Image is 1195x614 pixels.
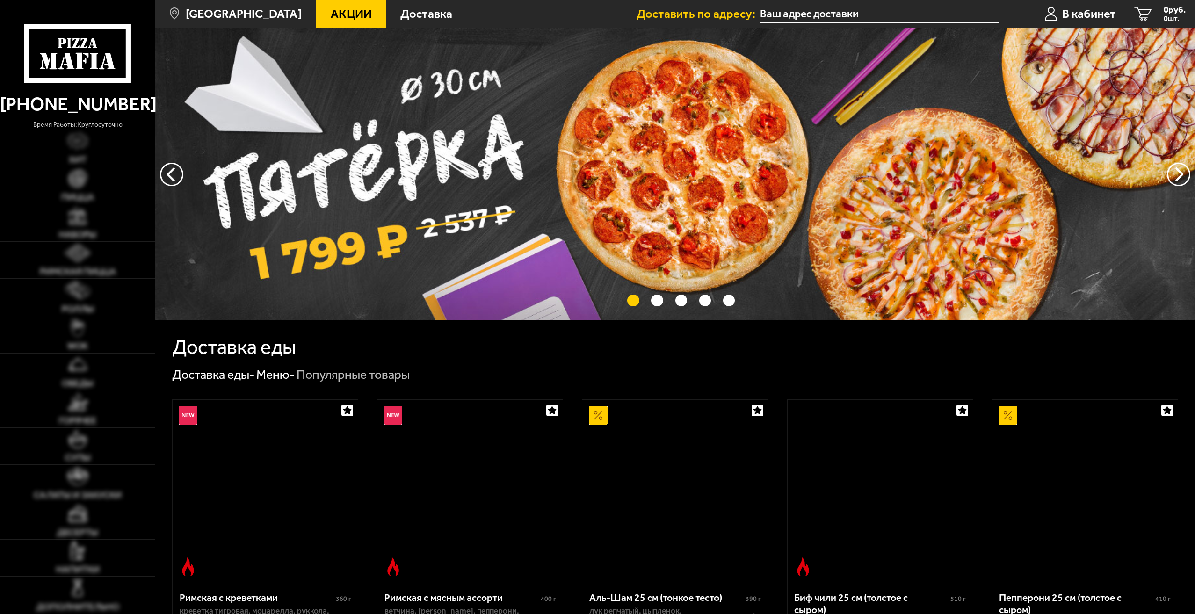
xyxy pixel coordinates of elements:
span: Наборы [59,230,96,239]
button: точки переключения [651,295,663,307]
a: НовинкаОстрое блюдоРимская с креветками [173,400,358,582]
span: Дополнительно [36,602,119,612]
img: Акционный [589,406,608,425]
img: Острое блюдо [179,557,197,576]
div: Римская с мясным ассорти [384,592,538,604]
input: Ваш адрес доставки [760,6,999,23]
img: Новинка [179,406,197,425]
h1: Доставка еды [172,337,296,357]
span: 410 г [1155,595,1171,603]
span: 0 шт. [1164,15,1186,22]
div: Популярные товары [297,367,410,383]
span: Доставка [400,8,452,20]
span: Роллы [62,304,94,314]
img: Острое блюдо [384,557,403,576]
a: АкционныйПепперони 25 см (толстое с сыром) [992,400,1178,582]
img: Острое блюдо [794,557,812,576]
img: Новинка [384,406,403,425]
span: Десерты [57,528,98,537]
span: 0 руб. [1164,6,1186,14]
button: следующий [160,163,183,186]
span: Римская пицца [40,267,116,276]
button: точки переключения [723,295,735,307]
a: Доставка еды- [172,367,255,382]
span: WOK [67,341,88,351]
a: Острое блюдоБиф чили 25 см (толстое с сыром) [788,400,973,582]
a: НовинкаОстрое блюдоРимская с мясным ассорти [377,400,563,582]
button: предыдущий [1167,163,1190,186]
span: В кабинет [1062,8,1116,20]
span: Супы [65,453,91,462]
span: Акции [331,8,372,20]
span: Салаты и закуски [34,491,122,500]
span: Доставить по адресу: [637,8,760,20]
span: 400 г [541,595,556,603]
img: Акционный [999,406,1017,425]
button: точки переключения [699,295,711,307]
a: АкционныйАль-Шам 25 см (тонкое тесто) [582,400,768,582]
div: Аль-Шам 25 см (тонкое тесто) [589,592,743,604]
a: Меню- [256,367,295,382]
div: Римская с креветками [180,592,333,604]
span: Обеды [62,379,94,388]
span: Пицца [61,193,94,202]
span: Хит [69,155,87,165]
button: точки переключения [675,295,688,307]
span: [GEOGRAPHIC_DATA] [186,8,302,20]
span: Горячее [59,416,96,426]
span: Напитки [56,565,100,574]
button: точки переключения [627,295,639,307]
span: 510 г [950,595,966,603]
span: 390 г [746,595,761,603]
span: 360 г [336,595,351,603]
